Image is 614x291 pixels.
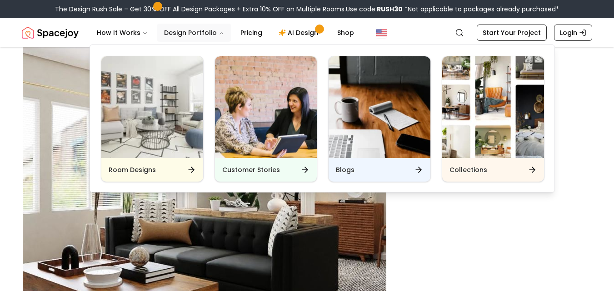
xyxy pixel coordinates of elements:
a: CollectionsCollections [442,56,544,182]
a: Shop [330,24,361,42]
a: Room DesignsRoom Designs [101,56,204,182]
nav: Main [90,24,361,42]
h6: Customer Stories [222,165,280,174]
span: Use code: [346,5,403,14]
a: Spacejoy [22,24,79,42]
h6: Blogs [336,165,354,174]
a: BlogsBlogs [328,56,431,182]
a: AI Design [271,24,328,42]
nav: Global [22,18,592,47]
img: Customer Stories [215,56,317,158]
img: Spacejoy Logo [22,24,79,42]
img: United States [376,27,387,38]
button: Design Portfolio [157,24,231,42]
a: Customer StoriesCustomer Stories [215,56,317,182]
img: Room Designs [101,56,203,158]
b: RUSH30 [377,5,403,14]
a: Start Your Project [477,25,547,41]
span: *Not applicable to packages already purchased* [403,5,559,14]
img: Collections [442,56,544,158]
h6: Collections [449,165,487,174]
img: Blogs [329,56,430,158]
div: The Design Rush Sale – Get 30% OFF All Design Packages + Extra 10% OFF on Multiple Rooms. [55,5,559,14]
h6: Room Designs [109,165,156,174]
a: Login [554,25,592,41]
div: Design Portfolio [90,45,555,193]
button: How It Works [90,24,155,42]
a: Pricing [233,24,270,42]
